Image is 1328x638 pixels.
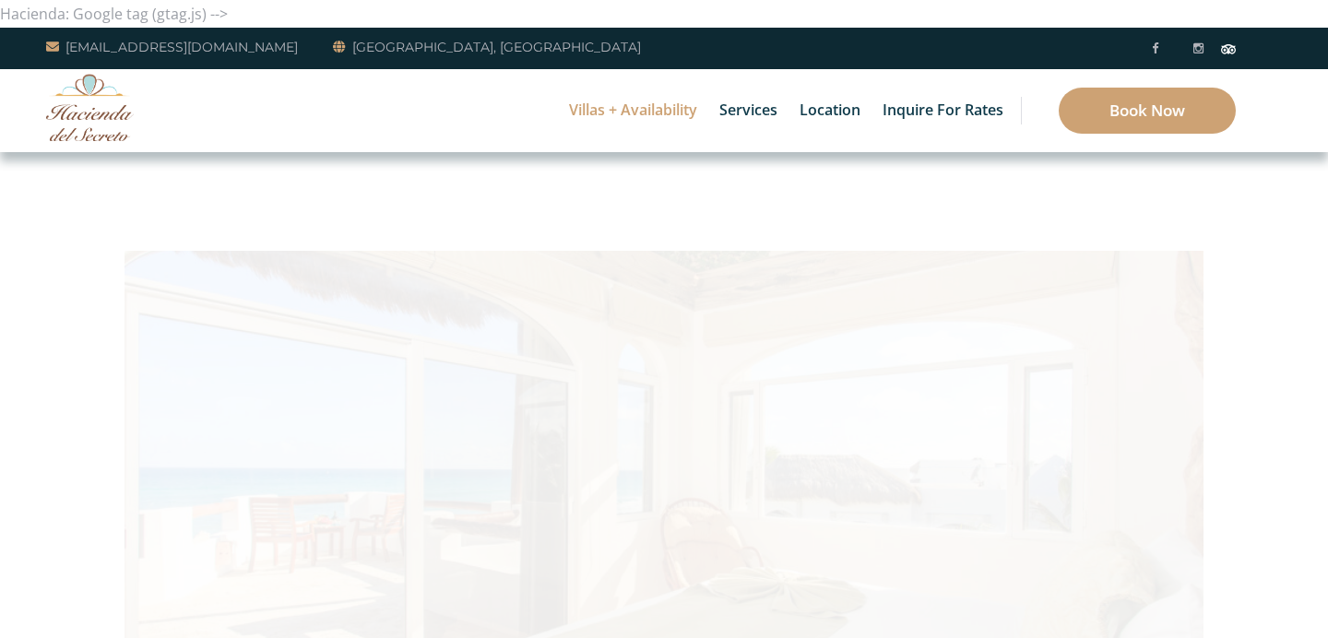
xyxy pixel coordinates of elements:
a: Services [710,69,787,152]
img: Awesome Logo [46,74,134,141]
a: [GEOGRAPHIC_DATA], [GEOGRAPHIC_DATA] [333,36,641,58]
img: Tripadvisor_logomark.svg [1221,44,1236,53]
a: Book Now [1059,88,1236,134]
a: Inquire for Rates [873,69,1013,152]
a: [EMAIL_ADDRESS][DOMAIN_NAME] [46,36,298,58]
a: Location [790,69,870,152]
a: Villas + Availability [560,69,706,152]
